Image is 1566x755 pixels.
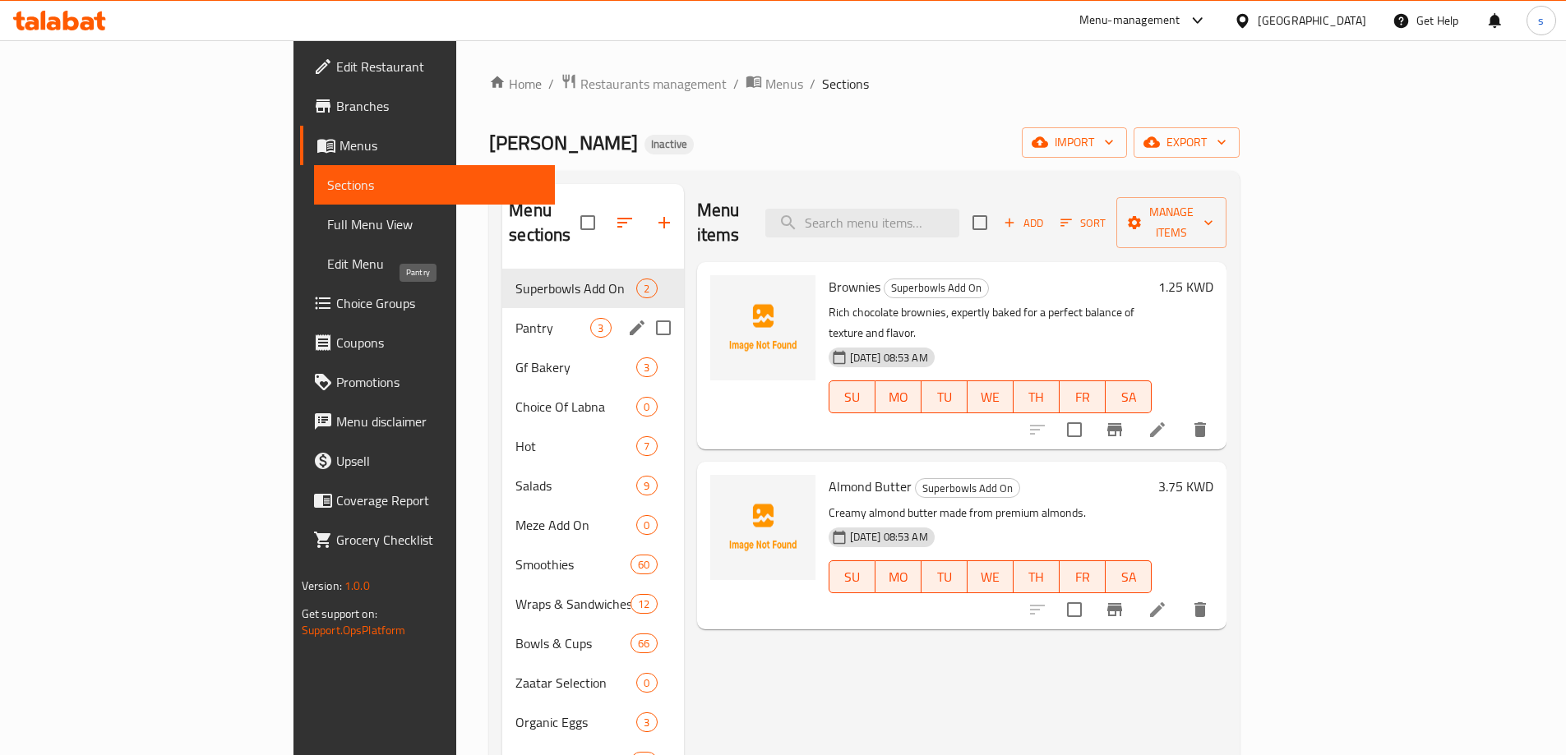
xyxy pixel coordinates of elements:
[636,397,657,417] div: items
[300,520,555,559] a: Grocery Checklist
[1079,11,1180,30] div: Menu-management
[1106,560,1152,593] button: SA
[502,505,683,545] div: Meze Add On0
[636,279,657,298] div: items
[843,350,935,366] span: [DATE] 08:53 AM
[336,293,542,313] span: Choice Groups
[928,565,961,589] span: TU
[1180,410,1220,449] button: delete
[336,451,542,471] span: Upsell
[515,436,636,456] span: Hot
[336,490,542,510] span: Coverage Report
[1095,590,1134,629] button: Branch-specific-item
[1020,385,1053,409] span: TH
[1066,565,1099,589] span: FR
[810,74,815,94] li: /
[829,503,1153,523] p: Creamy almond butter made from premium almonds.
[1112,385,1145,409] span: SA
[710,275,815,380] img: Brownies
[829,474,912,499] span: Almond Butter
[1112,565,1145,589] span: SA
[591,320,610,336] span: 3
[300,126,555,165] a: Menus
[300,283,555,323] a: Choice Groups
[314,244,555,283] a: Edit Menu
[829,302,1153,343] p: Rich chocolate brownies, expertly baked for a perfect balance of texture and flavor.
[515,318,590,338] span: Pantry
[515,476,636,495] div: Salads
[502,663,683,702] div: Zaatar Selection0
[1022,127,1127,158] button: import
[637,439,656,454] span: 7
[636,673,657,693] div: items
[336,57,542,76] span: Edit Restaurant
[710,475,815,580] img: Almond Butter
[515,712,636,732] div: Organic Eggs
[636,357,657,377] div: items
[1158,475,1213,498] h6: 3.75 KWD
[515,279,636,298] div: Superbowls Add On
[302,575,342,596] span: Version:
[997,210,1050,236] span: Add item
[733,74,739,94] li: /
[502,545,683,584] div: Smoothies60
[300,86,555,126] a: Branches
[327,254,542,274] span: Edit Menu
[1106,380,1152,413] button: SA
[636,712,657,732] div: items
[502,387,683,426] div: Choice Of Labna0
[336,412,542,431] span: Menu disclaimer
[997,210,1050,236] button: Add
[300,441,555,481] a: Upsell
[1258,12,1366,30] div: [GEOGRAPHIC_DATA]
[1060,560,1106,593] button: FR
[561,73,727,94] a: Restaurants management
[327,175,542,195] span: Sections
[697,198,746,247] h2: Menu items
[1014,560,1060,593] button: TH
[637,281,656,297] span: 2
[963,205,997,240] span: Select section
[922,560,968,593] button: TU
[302,619,406,641] a: Support.OpsPlatform
[765,209,959,237] input: search
[515,397,636,417] span: Choice Of Labna
[502,269,683,308] div: Superbowls Add On2
[644,137,694,151] span: Inactive
[580,74,727,94] span: Restaurants management
[300,481,555,520] a: Coverage Report
[636,436,657,456] div: items
[515,673,636,693] span: Zaatar Selection
[843,529,935,545] span: [DATE] 08:53 AM
[344,575,370,596] span: 1.0.0
[974,385,1007,409] span: WE
[636,515,657,535] div: items
[631,633,657,653] div: items
[515,633,631,653] span: Bowls & Cups
[644,135,694,154] div: Inactive
[1148,420,1167,440] a: Edit menu item
[631,555,657,574] div: items
[336,530,542,550] span: Grocery Checklist
[968,560,1014,593] button: WE
[502,584,683,624] div: Wraps & Sandwiches12
[1158,275,1213,298] h6: 1.25 KWD
[922,380,968,413] button: TU
[300,362,555,402] a: Promotions
[1134,127,1240,158] button: export
[884,279,989,298] div: Superbowls Add On
[1060,380,1106,413] button: FR
[489,124,638,161] span: [PERSON_NAME]
[875,560,922,593] button: MO
[300,323,555,362] a: Coupons
[637,399,656,415] span: 0
[515,594,631,614] span: Wraps & Sandwiches
[489,73,1240,94] nav: breadcrumb
[916,479,1019,498] span: Superbowls Add On
[1020,565,1053,589] span: TH
[1538,12,1544,30] span: s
